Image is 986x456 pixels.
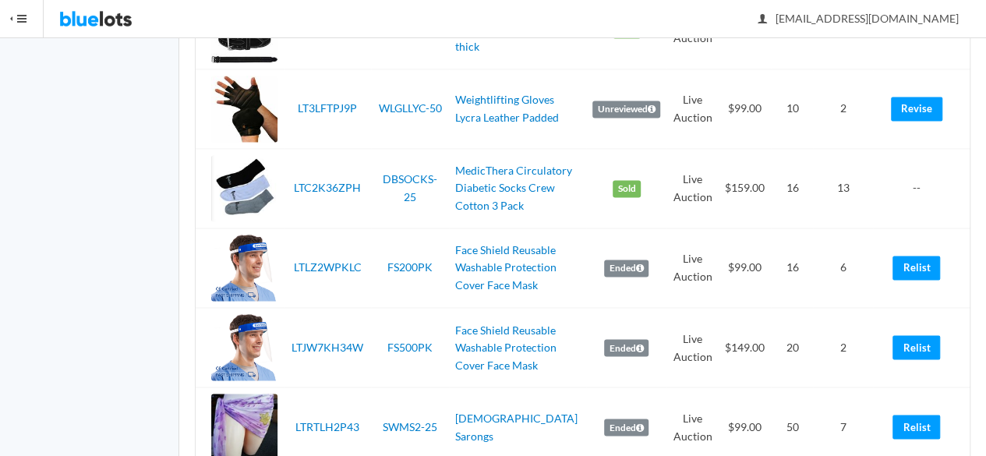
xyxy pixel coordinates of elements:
[719,149,771,228] td: $159.00
[892,415,940,439] a: Relist
[813,228,873,308] td: 6
[892,256,940,280] a: Relist
[383,419,437,433] a: SWMS2-25
[891,97,942,121] a: Revise
[892,335,940,359] a: Relist
[771,228,813,308] td: 16
[666,308,719,387] td: Live Auction
[387,340,433,353] a: FS500PK
[298,101,357,115] a: LT3LFTPJ9P
[771,308,813,387] td: 20
[455,411,578,442] a: [DEMOGRAPHIC_DATA] Sarongs
[873,149,970,228] td: --
[292,340,363,353] a: LTJW7KH34W
[604,339,648,356] label: Ended
[719,228,771,308] td: $99.00
[455,5,566,53] a: Powerlifting Belts Real Leather 4" wide 10mm thick
[771,69,813,149] td: 10
[813,149,873,228] td: 13
[666,149,719,228] td: Live Auction
[666,69,719,149] td: Live Auction
[758,12,959,25] span: [EMAIL_ADDRESS][DOMAIN_NAME]
[379,101,442,115] a: WLGLLYC-50
[813,308,873,387] td: 2
[604,260,648,277] label: Ended
[755,12,770,27] ion-icon: person
[604,419,648,436] label: Ended
[455,323,557,371] a: Face Shield Reusable Washable Protection Cover Face Mask
[295,419,359,433] a: LTRTLH2P43
[387,260,433,274] a: FS200PK
[719,308,771,387] td: $149.00
[383,172,437,203] a: DBSOCKS-25
[613,180,641,197] label: Sold
[455,243,557,292] a: Face Shield Reusable Washable Protection Cover Face Mask
[592,101,660,118] label: Unreviewed
[294,260,362,274] a: LTLZ2WPKLC
[719,69,771,149] td: $99.00
[455,93,559,124] a: Weightlifting Gloves Lycra Leather Padded
[813,69,873,149] td: 2
[455,164,572,212] a: MedicThera Circulatory Diabetic Socks Crew Cotton 3 Pack
[294,181,361,194] a: LTC2K36ZPH
[771,149,813,228] td: 16
[666,228,719,308] td: Live Auction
